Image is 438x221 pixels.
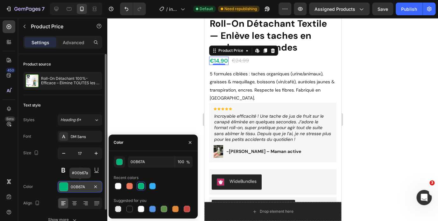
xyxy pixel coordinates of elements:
[22,131,97,136] p: -
[42,5,45,13] p: 7
[23,199,41,208] div: Align
[27,39,45,47] div: €24,99
[23,117,34,123] div: Styles
[60,117,81,123] span: Heading 6*
[7,182,91,197] button: MaxBundle ‑ Product Bundles
[7,156,57,172] button: WideBundles
[26,74,39,87] img: product feature img
[41,76,100,85] p: Roll-On Détachant 100%-Efficace – Élimine TOUTES les taches en 1 seconde !
[5,52,131,84] p: 5 formules ciblées : taches organiques (urine/animaux), graisses & maquillage, boissons (vin/café...
[224,6,257,12] span: Need republishing
[23,102,41,108] div: Text style
[114,198,146,204] div: Suggested for you
[166,6,168,12] span: /
[3,3,47,15] button: 7
[23,149,40,157] div: Size
[396,3,422,15] button: Publish
[401,6,417,12] div: Publish
[120,3,146,15] div: Undo/Redo
[416,190,432,205] iframe: Intercom live chat
[5,39,24,47] div: €14,90
[6,68,15,73] div: 450
[25,160,52,167] div: WideBundles
[186,159,190,165] span: %
[114,175,138,181] div: Recent colors
[114,140,124,145] div: Color
[71,184,89,190] div: 00B67A
[309,3,370,15] button: Assigned Products
[23,184,33,190] div: Color
[378,6,388,12] span: Save
[31,23,85,30] p: Product Price
[58,114,102,126] button: Heading 6*
[10,95,127,124] i: Incroyable efficacité ! Une tache de jus de fruit sur le canapé éliminée en quelques secondes. J’...
[71,134,101,140] div: DM Sans
[25,131,97,136] strong: [PERSON_NAME] – Maman active
[32,39,49,46] p: Settings
[63,39,84,46] p: Advanced
[23,134,31,139] div: Font
[372,3,393,15] button: Save
[314,6,355,12] span: Assigned Products
[13,30,40,36] div: Product Price
[128,156,175,168] input: Eg: FFFFFF
[204,18,341,221] iframe: Design area
[23,61,51,67] div: Product source
[429,180,434,185] span: 3
[12,160,20,168] img: Wide%20Bundles.png
[169,6,178,12] span: inspiration dustgo
[5,116,15,121] div: Beta
[200,6,213,12] span: Default
[9,127,19,140] img: gempages_561105365479982170-de5f0017-bce9-4bbf-b139-a3da29fb05ca.png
